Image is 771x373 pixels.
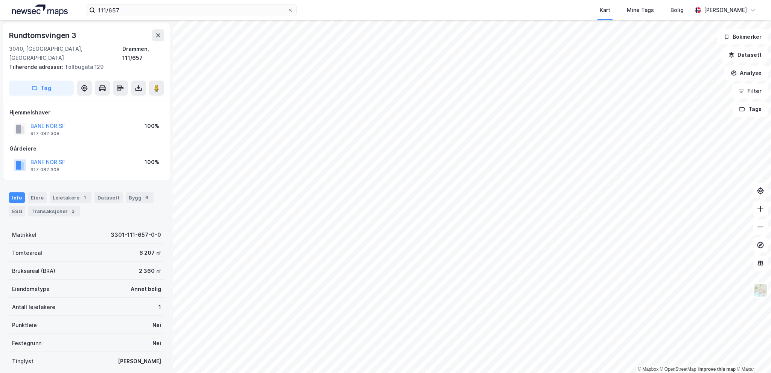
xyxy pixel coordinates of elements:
span: Tilhørende adresser: [9,64,65,70]
div: Eiendomstype [12,285,50,294]
input: Søk på adresse, matrikkel, gårdeiere, leietakere eller personer [95,5,287,16]
div: 100% [145,158,159,167]
div: 6 [143,194,151,201]
div: Transaksjoner [28,206,80,216]
div: Hjemmelshaver [9,108,164,117]
div: Bygg [126,192,154,203]
div: Drammen, 111/657 [122,44,165,62]
button: Tag [9,81,74,96]
div: 1 [81,194,88,201]
a: Improve this map [698,367,736,372]
div: Matrikkel [12,230,37,239]
div: ESG [9,206,25,216]
div: Gårdeiere [9,144,164,153]
div: Leietakere [50,192,91,203]
div: 100% [145,122,159,131]
div: 6 207 ㎡ [139,248,161,257]
button: Datasett [722,47,768,62]
div: 2 360 ㎡ [139,266,161,276]
div: 917 082 308 [30,131,59,137]
img: Z [753,283,768,297]
div: Rundtomsvingen 3 [9,29,78,41]
div: 917 082 308 [30,167,59,173]
button: Bokmerker [717,29,768,44]
div: Punktleie [12,321,37,330]
div: Tomteareal [12,248,42,257]
div: Antall leietakere [12,303,55,312]
div: Tollbugata 129 [9,62,158,72]
iframe: Chat Widget [733,337,771,373]
div: Nei [152,339,161,348]
div: 1 [158,303,161,312]
button: Tags [733,102,768,117]
button: Filter [732,84,768,99]
div: Kontrollprogram for chat [733,337,771,373]
div: Info [9,192,25,203]
div: 3040, [GEOGRAPHIC_DATA], [GEOGRAPHIC_DATA] [9,44,122,62]
div: Datasett [94,192,123,203]
a: Mapbox [638,367,658,372]
div: Nei [152,321,161,330]
div: Kart [600,6,610,15]
img: logo.a4113a55bc3d86da70a041830d287a7e.svg [12,5,68,16]
div: Festegrunn [12,339,41,348]
div: Bolig [670,6,684,15]
div: 2 [69,207,77,215]
div: Annet bolig [131,285,161,294]
button: Analyse [724,65,768,81]
div: Eiere [28,192,47,203]
div: [PERSON_NAME] [118,357,161,366]
div: [PERSON_NAME] [704,6,747,15]
div: 3301-111-657-0-0 [111,230,161,239]
div: Tinglyst [12,357,34,366]
a: OpenStreetMap [660,367,696,372]
div: Bruksareal (BRA) [12,266,55,276]
div: Mine Tags [627,6,654,15]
